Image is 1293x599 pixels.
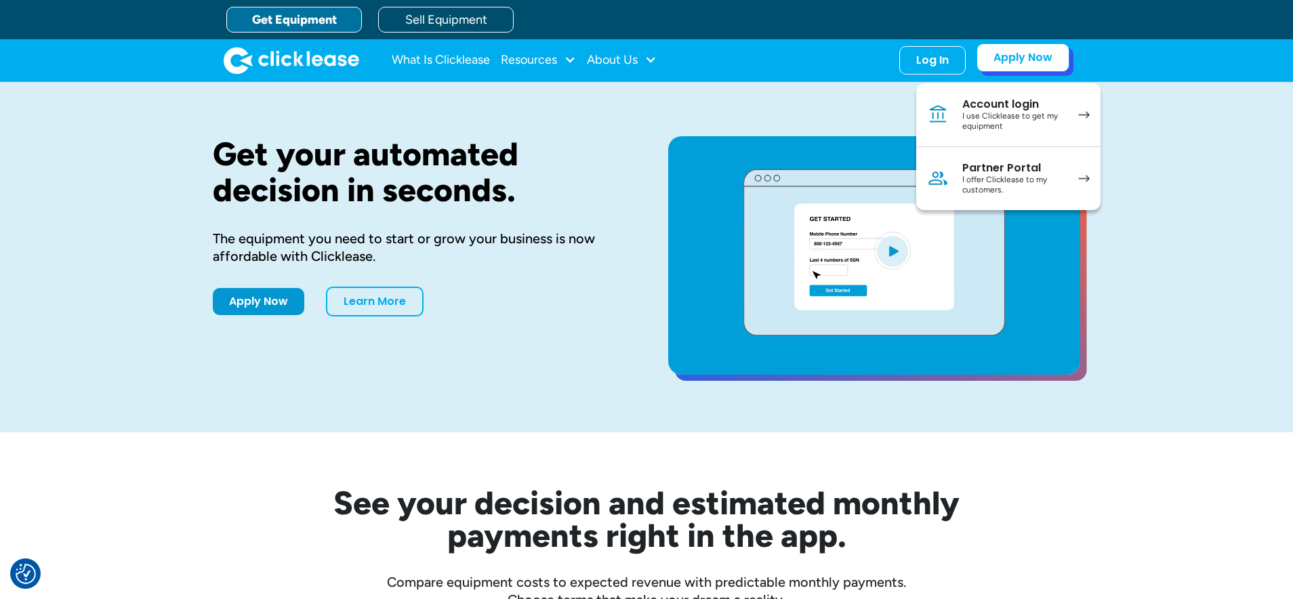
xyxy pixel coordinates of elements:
img: Revisit consent button [16,564,36,584]
div: I use Clicklease to get my equipment [962,111,1065,132]
a: Apply Now [977,43,1069,72]
div: The equipment you need to start or grow your business is now affordable with Clicklease. [213,230,625,265]
a: What Is Clicklease [392,47,490,74]
img: Person icon [927,167,949,189]
img: arrow [1078,175,1090,182]
h2: See your decision and estimated monthly payments right in the app. [267,487,1026,552]
h1: Get your automated decision in seconds. [213,136,625,208]
a: Sell Equipment [378,7,514,33]
a: home [224,47,359,74]
img: arrow [1078,111,1090,119]
img: Blue play button logo on a light blue circular background [874,232,911,270]
nav: Log In [916,83,1101,210]
div: Resources [501,47,576,74]
a: Learn More [326,287,424,316]
a: Apply Now [213,288,304,315]
div: About Us [587,47,657,74]
div: Log In [916,54,949,67]
img: Clicklease logo [224,47,359,74]
div: I offer Clicklease to my customers. [962,175,1065,196]
a: Partner PortalI offer Clicklease to my customers. [916,147,1101,210]
a: open lightbox [668,136,1080,375]
div: Account login [962,98,1065,111]
a: Account loginI use Clicklease to get my equipment [916,83,1101,147]
a: Get Equipment [226,7,362,33]
div: Partner Portal [962,161,1065,175]
img: Bank icon [927,104,949,125]
button: Consent Preferences [16,564,36,584]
